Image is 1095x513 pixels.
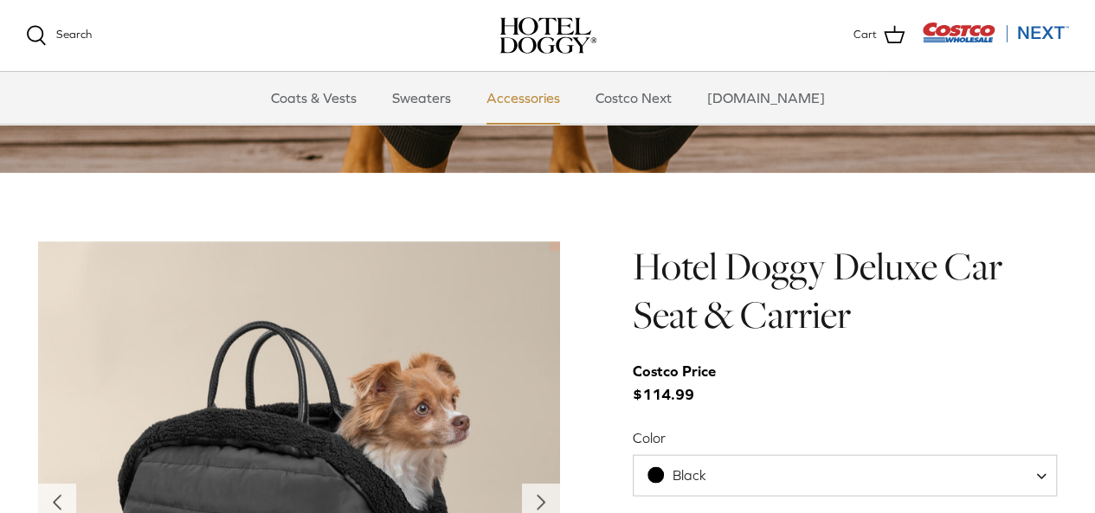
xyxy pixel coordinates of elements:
span: Search [56,28,92,41]
span: Cart [853,26,877,44]
a: hoteldoggy.com hoteldoggycom [499,17,596,54]
img: Costco Next [922,22,1069,43]
a: Cart [853,24,905,47]
div: Costco Price [633,359,716,382]
a: Visit Costco Next [922,33,1069,46]
span: Black [673,466,706,482]
a: [DOMAIN_NAME] [692,72,841,124]
span: $114.99 [633,359,733,406]
a: Sweaters [377,72,467,124]
span: Black [633,454,1057,496]
img: hoteldoggycom [499,17,596,54]
a: Search [26,25,92,46]
a: Accessories [471,72,576,124]
span: Black [634,465,741,484]
h1: Hotel Doggy Deluxe Car Seat & Carrier [633,241,1057,339]
label: Color [633,427,1057,446]
a: Costco Next [580,72,687,124]
a: Coats & Vests [255,72,372,124]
